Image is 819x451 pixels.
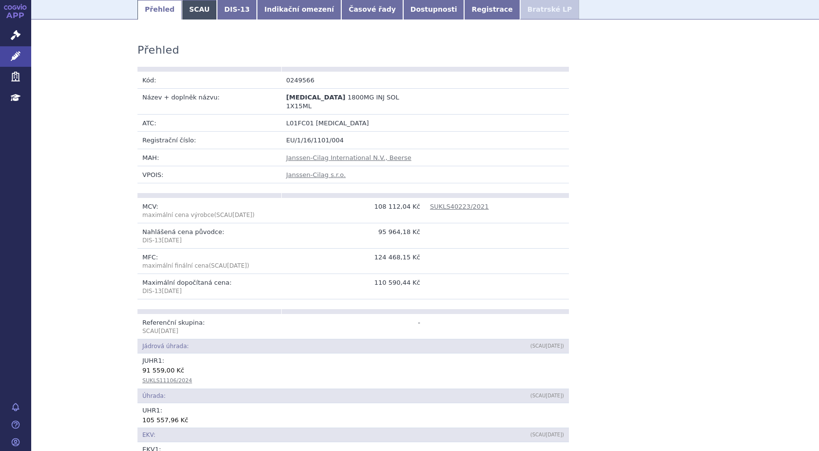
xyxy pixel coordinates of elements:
[286,154,411,161] a: Janssen-Cilag International N.V., Beerse
[142,365,564,375] div: 91 559,00 Kč
[209,262,249,269] span: (SCAU )
[281,198,425,223] td: 108 112,04 Kč
[286,171,346,178] a: Janssen-Cilag s.r.o.
[530,393,564,398] span: (SCAU )
[142,327,276,335] p: SCAU
[286,94,345,101] span: [MEDICAL_DATA]
[137,72,281,89] td: Kód:
[137,223,281,249] td: Nahlášená cena původce:
[281,314,425,339] td: -
[137,249,281,274] td: MFC:
[281,72,425,89] td: 0249566
[142,287,276,295] p: DIS-13
[142,212,254,218] span: (SCAU )
[142,262,276,270] p: maximální finální cena
[142,236,276,245] p: DIS-13
[286,119,314,127] span: L01FC01
[546,343,562,349] span: [DATE]
[137,403,569,428] td: UHR :
[546,393,562,398] span: [DATE]
[281,274,425,299] td: 110 590,44 Kč
[430,203,489,210] a: SUKLS40223/2021
[142,377,192,384] a: SUKLS11106/2024
[156,407,160,414] span: 1
[137,339,425,353] td: Jádrová úhrada:
[137,88,281,114] td: Název + doplněk názvu:
[137,166,281,183] td: VPOIS:
[162,237,182,244] span: [DATE]
[158,357,162,364] span: 1
[137,149,281,166] td: MAH:
[162,288,182,294] span: [DATE]
[137,314,281,339] td: Referenční skupina:
[142,415,564,425] div: 105 557,96 Kč
[530,432,564,437] span: (SCAU )
[286,94,399,110] span: 1800MG INJ SOL 1X15ML
[530,343,564,349] span: (SCAU )
[137,274,281,299] td: Maximální dopočítaná cena:
[137,198,281,223] td: MCV:
[227,262,247,269] span: [DATE]
[546,432,562,437] span: [DATE]
[281,249,425,274] td: 124 468,15 Kč
[281,223,425,249] td: 95 964,18 Kč
[137,389,425,403] td: Úhrada:
[158,328,178,334] span: [DATE]
[233,212,253,218] span: [DATE]
[137,115,281,132] td: ATC:
[137,353,569,389] td: JUHR :
[137,132,281,149] td: Registrační číslo:
[316,119,369,127] span: [MEDICAL_DATA]
[281,132,569,149] td: EU/1/16/1101/004
[137,428,425,442] td: EKV:
[142,212,214,218] span: maximální cena výrobce
[137,44,179,57] h3: Přehled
